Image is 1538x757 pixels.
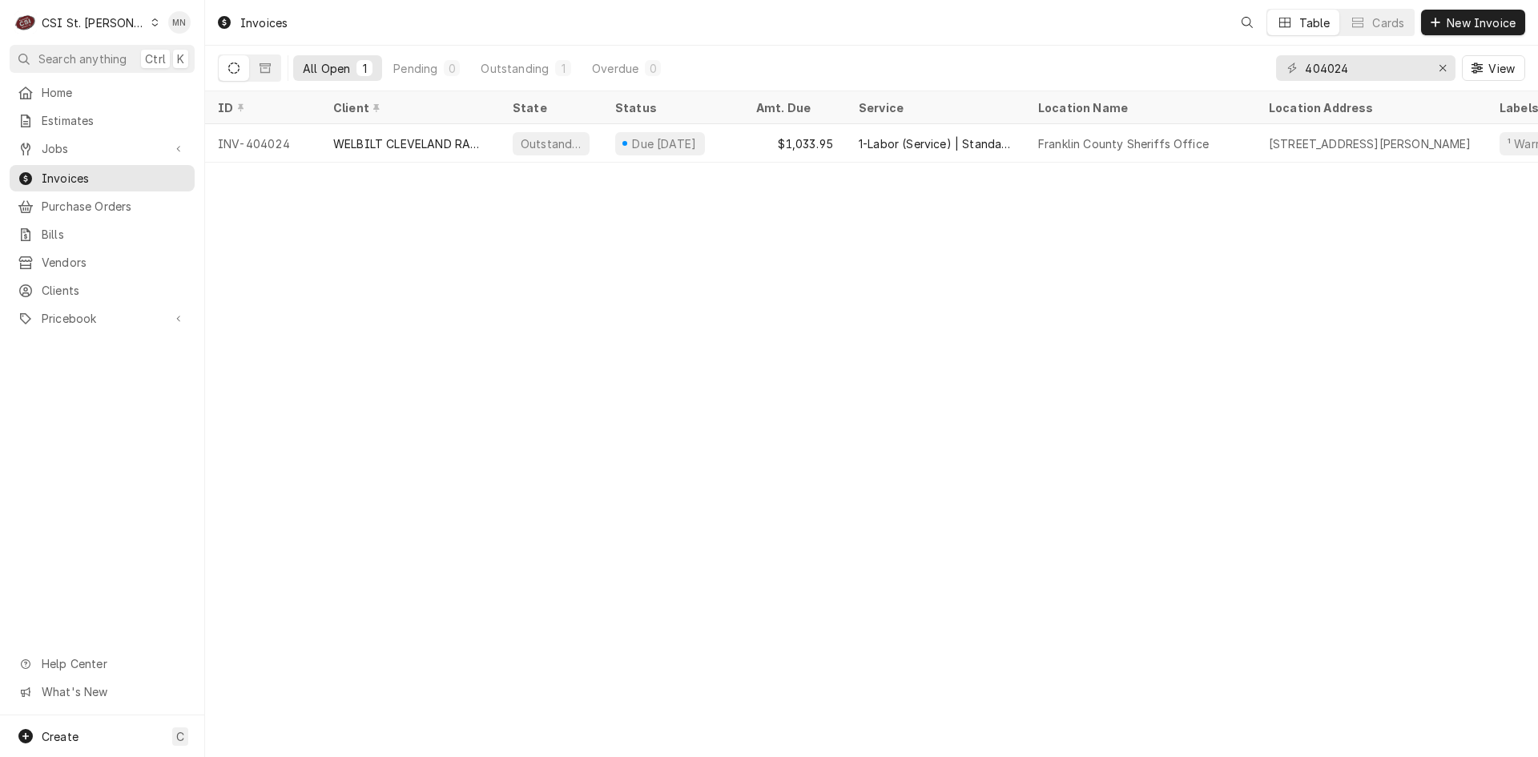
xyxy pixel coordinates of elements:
span: New Invoice [1443,14,1519,31]
div: Overdue [592,60,638,77]
button: View [1462,55,1525,81]
div: Location Address [1269,99,1471,116]
a: Go to Pricebook [10,305,195,332]
a: Home [10,79,195,106]
div: CSI St. Louis's Avatar [14,11,37,34]
a: Estimates [10,107,195,134]
div: Due [DATE] [630,135,699,152]
div: ID [218,99,304,116]
a: Clients [10,277,195,304]
a: Go to Jobs [10,135,195,162]
span: Purchase Orders [42,198,187,215]
div: Amt. Due [756,99,830,116]
button: Open search [1234,10,1260,35]
div: CSI St. [PERSON_NAME] [42,14,146,31]
div: Table [1299,14,1331,31]
input: Keyword search [1305,55,1425,81]
div: 1 [558,60,568,77]
span: Create [42,730,79,743]
div: Outstanding [481,60,549,77]
div: All Open [303,60,350,77]
span: Ctrl [145,50,166,67]
div: Status [615,99,727,116]
span: Jobs [42,140,163,157]
div: State [513,99,590,116]
div: 0 [648,60,658,77]
div: Location Name [1038,99,1240,116]
span: C [176,728,184,745]
span: Estimates [42,112,187,129]
a: Bills [10,221,195,248]
span: Invoices [42,170,187,187]
div: Pending [393,60,437,77]
div: 1-Labor (Service) | Standard | Incurred [859,135,1013,152]
a: Purchase Orders [10,193,195,219]
a: Vendors [10,249,195,276]
div: Cards [1372,14,1404,31]
span: Pricebook [42,310,163,327]
div: Outstanding [519,135,583,152]
div: Service [859,99,1009,116]
a: Invoices [10,165,195,191]
span: What's New [42,683,185,700]
span: Home [42,84,187,101]
div: [STREET_ADDRESS][PERSON_NAME] [1269,135,1472,152]
span: K [177,50,184,67]
div: C [14,11,37,34]
div: MN [168,11,191,34]
div: Melissa Nehls's Avatar [168,11,191,34]
div: 1 [360,60,369,77]
span: Bills [42,226,187,243]
div: Franklin County Sheriffs Office [1038,135,1209,152]
span: Vendors [42,254,187,271]
div: WELBILT CLEVELAND RANGE [333,135,487,152]
a: Go to What's New [10,678,195,705]
div: Client [333,99,484,116]
span: Search anything [38,50,127,67]
button: New Invoice [1421,10,1525,35]
span: View [1485,60,1518,77]
div: INV-404024 [205,124,320,163]
span: Help Center [42,655,185,672]
button: Erase input [1430,55,1455,81]
a: Go to Help Center [10,650,195,677]
div: $1,033.95 [743,124,846,163]
div: 0 [447,60,457,77]
button: Search anythingCtrlK [10,45,195,73]
span: Clients [42,282,187,299]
